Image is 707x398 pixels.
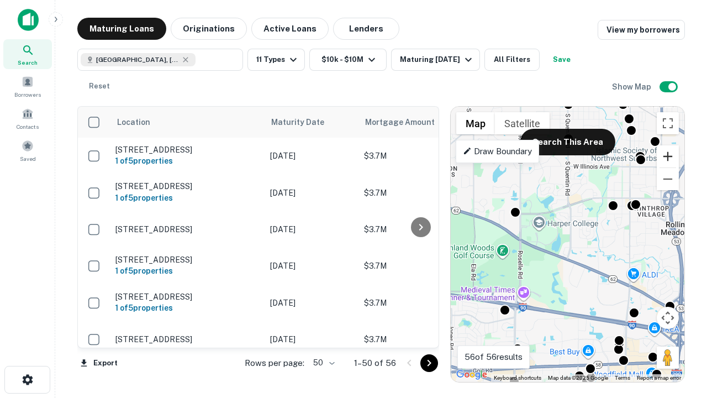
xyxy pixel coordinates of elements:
span: Location [117,116,150,129]
button: Save your search to get updates of matches that match your search criteria. [544,49,579,71]
p: [DATE] [270,260,353,272]
button: Export [77,355,120,371]
button: Maturing [DATE] [391,49,480,71]
span: Search [18,58,38,67]
button: Toggle fullscreen view [657,112,679,134]
a: Report a map error [637,375,681,381]
button: Zoom out [657,168,679,190]
img: Google [453,368,490,382]
p: $3.7M [364,187,474,199]
div: 0 0 [451,107,684,382]
button: Show street map [456,112,495,134]
h6: 1 of 5 properties [115,192,259,204]
span: Mortgage Amount [365,116,449,129]
button: Zoom in [657,145,679,167]
p: [STREET_ADDRESS] [115,334,259,344]
th: Mortgage Amount [358,107,480,138]
h6: 1 of 5 properties [115,265,259,277]
th: Maturity Date [265,107,358,138]
a: View my borrowers [598,20,685,40]
a: Borrowers [3,71,52,101]
span: Borrowers [14,90,41,99]
p: [STREET_ADDRESS] [115,292,259,302]
th: Location [110,107,265,138]
p: [STREET_ADDRESS] [115,224,259,234]
p: Rows per page: [245,357,304,370]
button: Show satellite imagery [495,112,550,134]
p: [STREET_ADDRESS] [115,145,259,155]
a: Terms (opens in new tab) [615,375,630,381]
span: Saved [20,154,36,163]
p: $3.7M [364,333,474,345]
p: [STREET_ADDRESS] [115,181,259,191]
button: 11 Types [247,49,305,71]
p: [STREET_ADDRESS] [115,255,259,265]
h6: Show Map [612,81,653,93]
button: All Filters [484,49,540,71]
button: Reset [82,75,117,97]
a: Open this area in Google Maps (opens a new window) [453,368,490,382]
h6: 1 of 5 properties [115,302,259,314]
p: 56 of 56 results [465,350,523,364]
button: Drag Pegman onto the map to open Street View [657,347,679,369]
span: Contacts [17,122,39,131]
button: Keyboard shortcuts [494,374,541,382]
p: $3.7M [364,150,474,162]
a: Contacts [3,103,52,133]
button: $10k - $10M [309,49,387,71]
h6: 1 of 5 properties [115,155,259,167]
p: $3.7M [364,260,474,272]
p: [DATE] [270,187,353,199]
iframe: Chat Widget [652,274,707,327]
p: [DATE] [270,150,353,162]
a: Search [3,39,52,69]
span: [GEOGRAPHIC_DATA], [GEOGRAPHIC_DATA] [96,55,179,65]
div: Maturing [DATE] [400,53,475,66]
p: $3.7M [364,223,474,235]
button: Search This Area [520,129,615,155]
span: Maturity Date [271,116,339,129]
p: [DATE] [270,223,353,235]
span: Map data ©2025 Google [548,375,608,381]
p: $3.7M [364,297,474,309]
p: 1–50 of 56 [354,357,396,370]
a: Saved [3,135,52,165]
button: Maturing Loans [77,18,166,40]
button: Lenders [333,18,399,40]
p: Draw Boundary [463,145,532,158]
button: Active Loans [251,18,329,40]
p: [DATE] [270,333,353,345]
div: 50 [309,355,336,371]
img: capitalize-icon.png [18,9,39,31]
button: Go to next page [420,354,438,372]
button: Originations [171,18,247,40]
p: [DATE] [270,297,353,309]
